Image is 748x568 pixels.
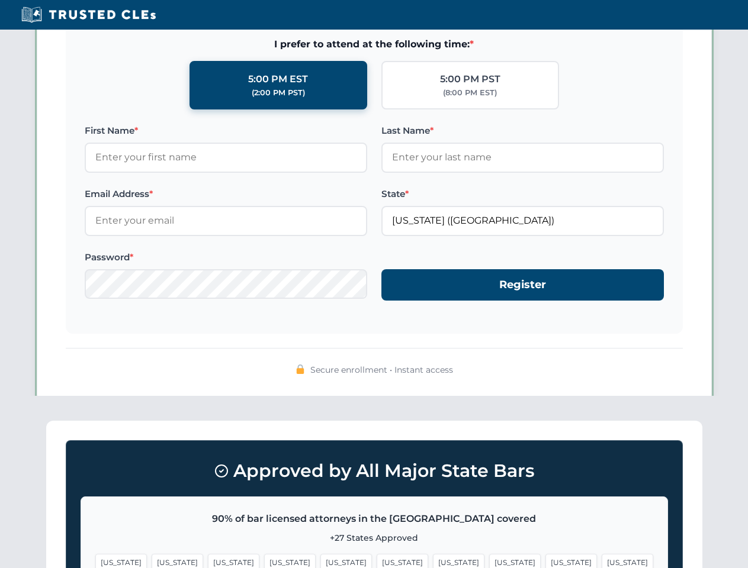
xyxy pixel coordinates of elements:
[85,250,367,264] label: Password
[381,187,664,201] label: State
[95,511,653,527] p: 90% of bar licensed attorneys in the [GEOGRAPHIC_DATA] covered
[85,187,367,201] label: Email Address
[81,455,668,487] h3: Approved by All Major State Bars
[381,206,664,235] input: Florida (FL)
[296,364,305,374] img: 🔒
[381,124,664,138] label: Last Name
[85,124,367,138] label: First Name
[440,72,500,87] div: 5:00 PM PST
[381,143,664,172] input: Enter your last name
[18,6,159,24] img: Trusted CLEs
[248,72,308,87] div: 5:00 PM EST
[252,87,305,99] div: (2:00 PM PST)
[85,143,367,172] input: Enter your first name
[95,531,653,544] p: +27 States Approved
[443,87,497,99] div: (8:00 PM EST)
[85,206,367,235] input: Enter your email
[85,37,664,52] span: I prefer to attend at the following time:
[381,269,664,301] button: Register
[310,363,453,376] span: Secure enrollment • Instant access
